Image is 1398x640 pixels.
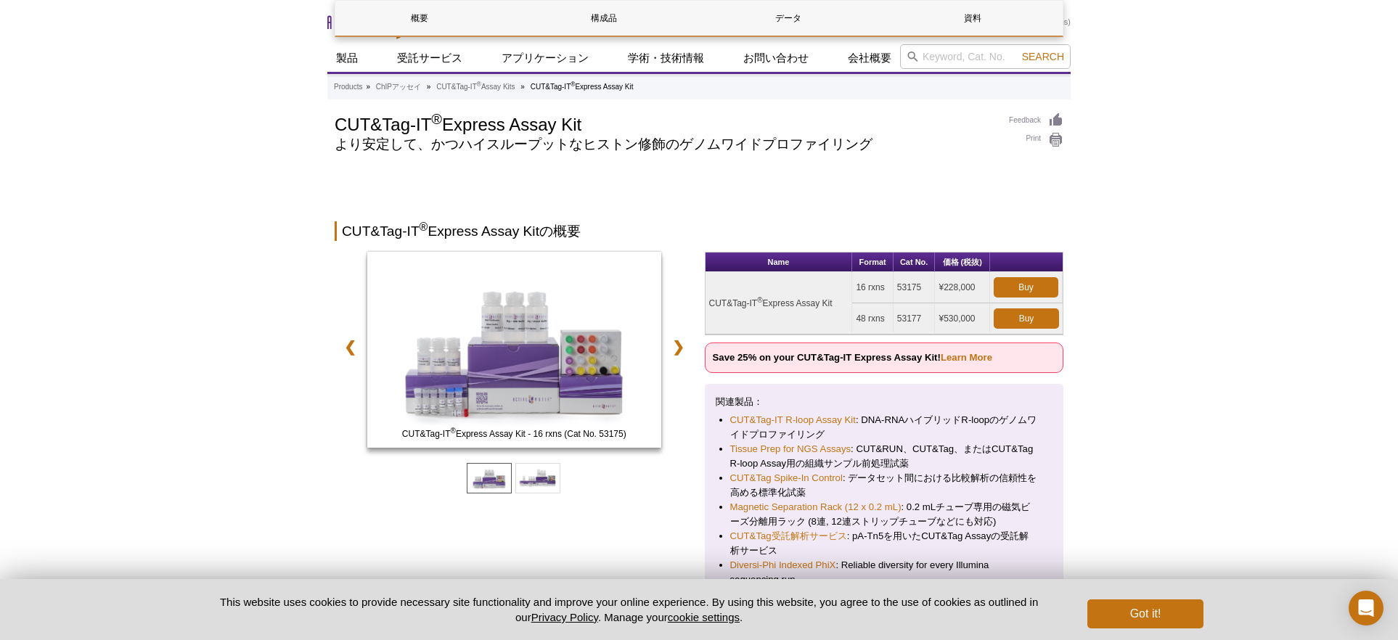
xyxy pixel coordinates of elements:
a: Buy [994,308,1059,329]
button: Got it! [1087,599,1203,628]
sup: ® [451,427,456,435]
td: ¥228,000 [935,272,990,303]
a: Feedback [1009,112,1063,128]
td: 16 rxns [852,272,893,303]
a: ❮ [335,330,366,364]
h2: より安定して、かつハイスループットなヒストン修飾のゲノムワイドプロファイリング [335,138,994,151]
a: 構成品 [520,1,687,36]
a: CUT&Tag受託解析サービス [730,529,847,543]
strong: Save 25% on your CUT&Tag-IT Express Assay Kit! [713,352,993,363]
a: 概要 [335,1,503,36]
h2: CUT&Tag-IT Express Assay Kitの概要 [335,221,1063,241]
li: » [520,83,525,91]
a: 資料 [888,1,1056,36]
a: 学術・技術情報 [619,44,713,72]
a: ❯ [663,330,694,364]
li: CUT&Tag-IT Express Assay Kit [531,83,634,91]
a: CUT&Tag-IT Express Assay Kit - 16 rxns [367,252,661,452]
td: CUT&Tag-IT Express Assay Kit [706,272,853,335]
li: : DNA-RNAハイブリッドR-loopのゲノムワイドプロファイリング [730,413,1039,442]
a: CUT&Tag-IT R-loop Assay Kit [730,413,856,427]
a: ChIPアッセイ [376,81,421,94]
button: cookie settings [668,611,740,623]
th: Format [852,253,893,272]
td: 48 rxns [852,303,893,335]
li: : CUT&RUN、CUT&Tag、またはCUT&Tag R-loop Assay用の組織サンプル前処理試薬 [730,442,1039,471]
div: Open Intercom Messenger [1349,591,1383,625]
a: Privacy Policy [531,611,598,623]
img: CUT&Tag-IT Express Assay Kit - 16 rxns [367,252,661,448]
a: CUT&Tag-IT®Assay Kits [436,81,515,94]
a: Magnetic Separation Rack (12 x 0.2 mL) [730,500,902,514]
th: 価格 (税抜) [935,253,990,272]
li: : pA-Tn5を用いたCUT&Tag Assayの受託解析サービス [730,529,1039,558]
li: » [366,83,370,91]
sup: ® [420,221,428,233]
span: CUT&Tag-IT Express Assay Kit - 16 rxns (Cat No. 53175) [370,427,658,441]
a: Learn More [941,352,992,363]
li: : 0.2 mLチューブ専用の磁気ビーズ分離用ラック (8連, 12連ストリップチューブなどにも対応) [730,500,1039,529]
sup: ® [477,81,481,88]
li: » [427,83,431,91]
li: : データセット間における比較解析の信頼性を高める標準化試薬 [730,471,1039,500]
a: アプリケーション [493,44,597,72]
button: Search [1018,50,1068,63]
a: Products [334,81,362,94]
a: 会社概要 [839,44,900,72]
a: Tissue Prep for NGS Assays [730,442,851,456]
td: ¥530,000 [935,303,990,335]
h1: CUT&Tag-IT Express Assay Kit [335,112,994,134]
td: 53175 [894,272,936,303]
a: Diversi-Phi Indexed PhiX [730,558,836,573]
p: This website uses cookies to provide necessary site functionality and improve your online experie... [195,594,1063,625]
a: データ [704,1,872,36]
a: Buy [994,277,1058,298]
th: Name [706,253,853,272]
a: Print [1009,132,1063,148]
td: 53177 [894,303,936,335]
sup: ® [431,111,442,127]
sup: ® [571,81,575,88]
li: : Reliable diversity for every Illumina sequencing run [730,558,1039,587]
a: CUT&Tag Spike-In Control [730,471,843,485]
input: Keyword, Cat. No. [900,44,1071,69]
a: 製品 [327,44,367,72]
span: Search [1022,51,1064,62]
a: お問い合わせ [735,44,817,72]
sup: ® [757,296,762,304]
p: 関連製品： [716,395,1053,409]
th: Cat No. [894,253,936,272]
a: 受託サービス [388,44,471,72]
